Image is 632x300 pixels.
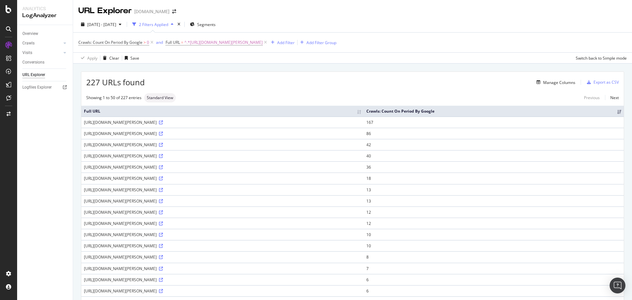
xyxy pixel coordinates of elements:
[364,195,624,206] td: 13
[172,9,176,14] div: arrow-right-arrow-left
[22,30,68,37] a: Overview
[277,40,295,45] div: Add Filter
[78,5,132,16] div: URL Explorer
[22,5,67,12] div: Analytics
[364,206,624,218] td: 12
[197,22,216,27] span: Segments
[364,173,624,184] td: 18
[610,278,625,293] div: Open Intercom Messenger
[134,8,170,15] div: [DOMAIN_NAME]
[22,71,45,78] div: URL Explorer
[573,53,627,63] button: Switch back to Simple mode
[84,277,361,283] div: [URL][DOMAIN_NAME][PERSON_NAME]
[22,49,32,56] div: Visits
[187,19,218,30] button: Segments
[364,184,624,195] td: 13
[306,40,336,45] div: Add Filter Group
[84,131,361,136] div: [URL][DOMAIN_NAME][PERSON_NAME]
[176,21,182,28] div: times
[364,285,624,296] td: 6
[22,12,67,19] div: LogAnalyzer
[100,53,119,63] button: Clear
[84,120,361,125] div: [URL][DOMAIN_NAME][PERSON_NAME]
[364,218,624,229] td: 12
[130,19,176,30] button: 2 Filters Applied
[181,40,183,45] span: =
[22,59,68,66] a: Conversions
[84,142,361,148] div: [URL][DOMAIN_NAME][PERSON_NAME]
[364,150,624,161] td: 40
[364,128,624,139] td: 86
[22,49,62,56] a: Visits
[364,240,624,251] td: 10
[84,153,361,159] div: [URL][DOMAIN_NAME][PERSON_NAME]
[81,106,364,117] th: Full URL: activate to sort column ascending
[22,59,44,66] div: Conversions
[364,117,624,128] td: 167
[298,39,336,46] button: Add Filter Group
[364,251,624,262] td: 8
[22,30,38,37] div: Overview
[84,266,361,271] div: [URL][DOMAIN_NAME][PERSON_NAME]
[184,38,263,47] span: ^.*[URL][DOMAIN_NAME][PERSON_NAME]
[364,229,624,240] td: 10
[144,40,146,45] span: >
[22,40,35,47] div: Crawls
[166,40,180,45] span: Full URL
[84,254,361,260] div: [URL][DOMAIN_NAME][PERSON_NAME]
[593,79,619,85] div: Export as CSV
[156,40,163,45] div: and
[144,93,176,102] div: neutral label
[78,53,97,63] button: Apply
[584,77,619,88] button: Export as CSV
[122,53,139,63] button: Save
[86,77,145,88] span: 227 URLs found
[22,84,68,91] a: Logfiles Explorer
[109,55,119,61] div: Clear
[534,78,575,86] button: Manage Columns
[22,84,52,91] div: Logfiles Explorer
[130,55,139,61] div: Save
[84,198,361,204] div: [URL][DOMAIN_NAME][PERSON_NAME]
[87,22,116,27] span: [DATE] - [DATE]
[364,274,624,285] td: 6
[84,164,361,170] div: [URL][DOMAIN_NAME][PERSON_NAME]
[147,96,173,100] span: Standard View
[22,40,62,47] a: Crawls
[605,93,619,102] a: Next
[84,209,361,215] div: [URL][DOMAIN_NAME][PERSON_NAME]
[543,80,575,85] div: Manage Columns
[364,161,624,173] td: 36
[86,95,142,100] div: Showing 1 to 50 of 227 entries
[364,106,624,117] th: Crawls: Count On Period By Google: activate to sort column ascending
[22,71,68,78] a: URL Explorer
[364,139,624,150] td: 42
[84,288,361,294] div: [URL][DOMAIN_NAME][PERSON_NAME]
[84,187,361,193] div: [URL][DOMAIN_NAME][PERSON_NAME]
[156,39,163,45] button: and
[84,243,361,249] div: [URL][DOMAIN_NAME][PERSON_NAME]
[84,176,361,181] div: [URL][DOMAIN_NAME][PERSON_NAME]
[576,55,627,61] div: Switch back to Simple mode
[139,22,168,27] div: 2 Filters Applied
[78,40,143,45] span: Crawls: Count On Period By Google
[84,232,361,237] div: [URL][DOMAIN_NAME][PERSON_NAME]
[364,263,624,274] td: 7
[78,19,124,30] button: [DATE] - [DATE]
[87,55,97,61] div: Apply
[147,38,149,47] span: 0
[84,221,361,226] div: [URL][DOMAIN_NAME][PERSON_NAME]
[268,39,295,46] button: Add Filter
